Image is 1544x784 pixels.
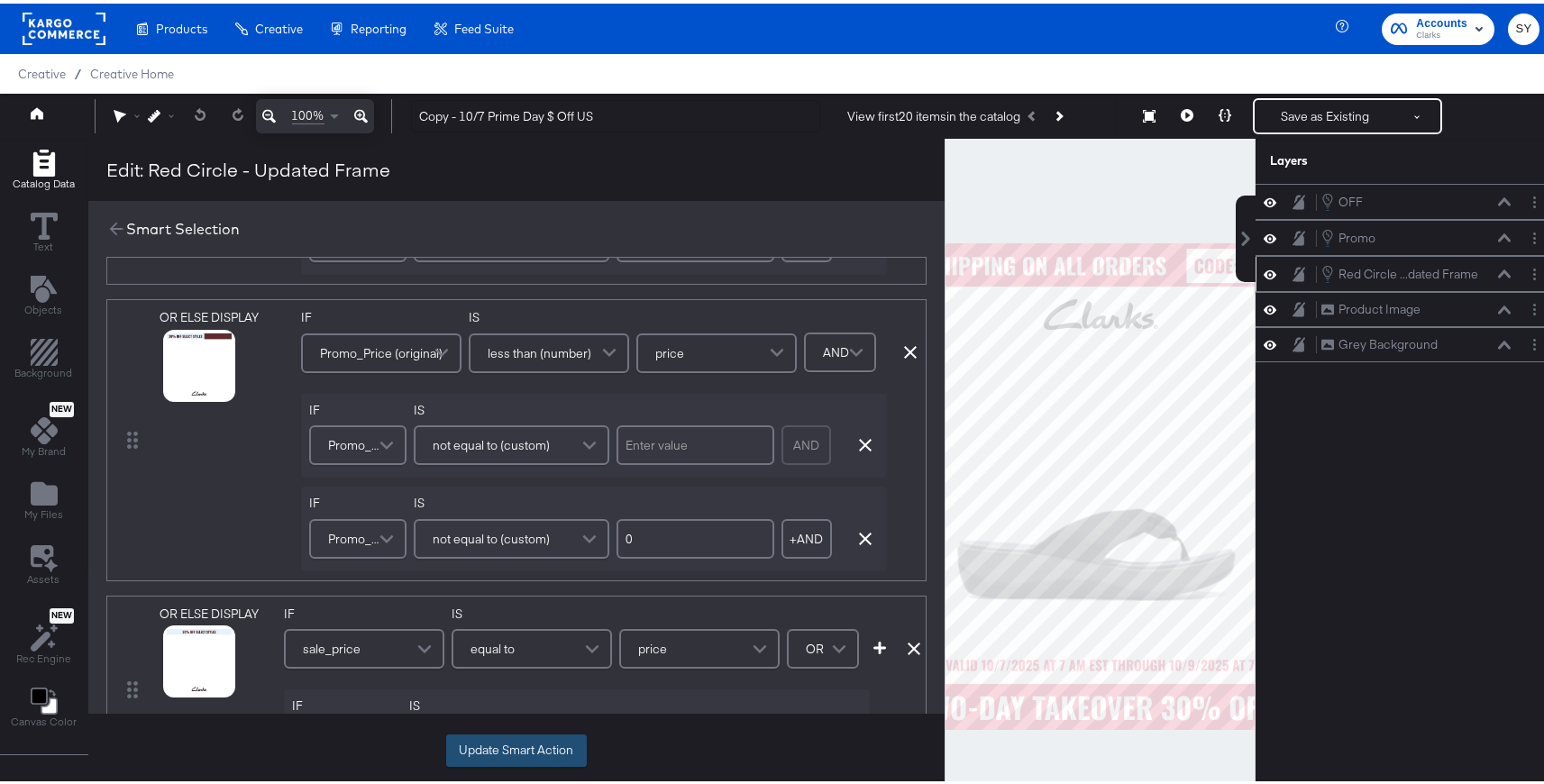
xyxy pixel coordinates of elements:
[13,173,75,187] span: Catalog Data
[1338,262,1478,279] div: Red Circle ...dated Frame
[1382,10,1494,41] button: AccountsClarks
[1525,332,1544,351] button: Layer Options
[156,18,207,32] span: Products
[638,630,667,661] span: price
[309,491,407,508] label: IF
[11,395,77,461] button: NewMy Brand
[655,334,684,365] span: price
[50,606,74,618] span: New
[414,398,609,415] label: IS
[847,105,1020,122] div: View first 20 items in the catalog
[452,602,612,619] label: IS
[1338,333,1438,350] div: Grey Background
[66,63,90,77] span: /
[14,473,74,524] button: Add Files
[22,441,66,455] span: My Brand
[414,491,609,508] label: IS
[1338,190,1363,207] div: OFF
[1320,188,1364,208] button: OFF
[823,333,849,364] span: AND
[1320,260,1479,280] button: Red Circle ...dated Frame
[617,515,774,555] input: Enter value
[488,334,591,365] span: less than (number)
[15,362,73,377] span: Background
[1416,25,1467,40] span: Clarks
[34,236,54,251] span: Text
[617,422,774,461] input: Enter value
[292,694,402,711] label: IF
[17,536,71,588] button: Assets
[126,215,240,236] div: Smart Selection
[1320,332,1439,351] button: Grey Background
[1338,226,1375,243] div: Promo
[781,515,832,555] button: +AND
[24,504,63,518] span: My Files
[255,18,303,32] span: Creative
[351,18,407,32] span: Reporting
[1515,15,1532,36] span: SY
[11,711,77,725] span: Canvas Color
[309,398,407,415] label: IF
[433,426,550,457] span: not equal to (custom)
[106,153,390,179] div: Edit: Red Circle - Updated Frame
[90,63,174,77] a: Creative Home
[471,630,515,661] span: equal to
[469,305,629,323] label: IS
[781,422,831,461] div: AND
[20,205,69,256] button: Text
[28,569,60,583] span: Assets
[292,104,324,121] span: 100%
[1416,11,1467,30] span: Accounts
[1525,189,1544,208] button: Layer Options
[303,630,361,661] span: sale_price
[5,600,82,668] button: NewRec Engine
[25,299,63,314] span: Objects
[5,332,84,383] button: Add Rectangle
[160,602,263,698] div: OR ELSE DISPLAY
[160,305,263,402] div: OR ELSE DISPLAY
[16,648,71,662] span: Rec Engine
[454,18,514,32] span: Feed Suite
[433,520,550,551] span: not equal to (custom)
[2,141,86,193] button: Add Rectangle
[301,305,461,323] label: IF
[1525,261,1544,280] button: Layer Options
[806,630,824,661] span: OR
[320,334,443,365] span: Promo_Price (original)
[328,520,382,551] span: Promo_Price (original)
[14,268,74,319] button: Add Text
[50,400,74,412] span: New
[446,731,587,763] button: Update Smart Action
[1525,225,1544,244] button: Layer Options
[1320,296,1421,315] button: Product Image
[1320,224,1376,244] button: Promo
[328,426,382,457] span: Promo_Price (original)
[1270,149,1454,166] div: Layers
[1338,297,1421,315] div: Product Image
[1508,10,1539,41] button: SY
[284,602,444,619] label: IF
[1255,96,1395,129] button: Save as Existing
[409,694,628,711] label: IS
[18,63,66,77] span: Creative
[1046,96,1071,129] button: Next Product
[1525,296,1544,315] button: Layer Options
